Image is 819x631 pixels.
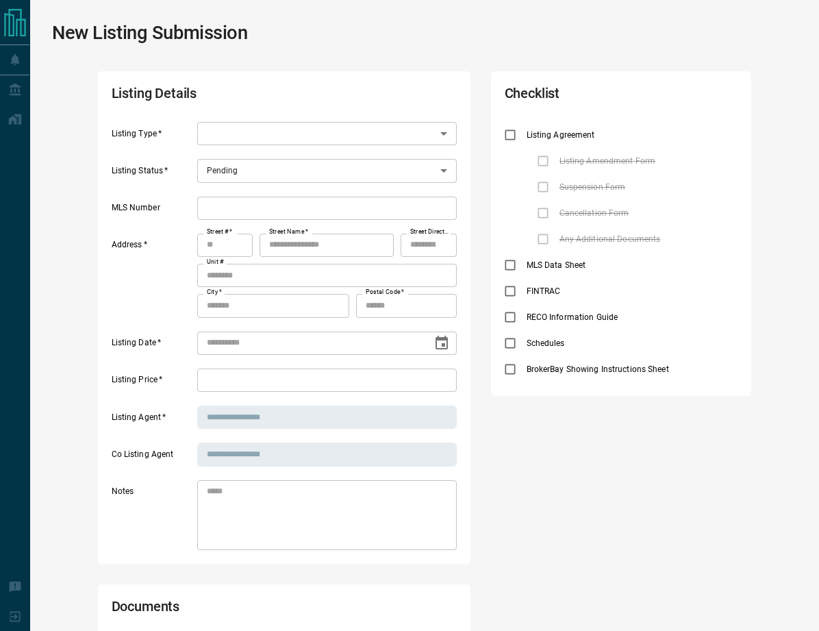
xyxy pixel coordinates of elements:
label: Unit # [207,258,224,267]
label: City [207,288,222,297]
h2: Documents [112,598,318,621]
label: Listing Price [112,374,194,392]
label: Notes [112,486,194,550]
label: Postal Code [366,288,404,297]
label: Street Name [269,227,308,236]
span: Schedules [523,337,568,349]
span: RECO Information Guide [523,311,621,323]
span: Listing Amendment Form [556,155,659,167]
label: Listing Date [112,337,194,355]
label: Street Direction [410,227,450,236]
h2: Checklist [505,85,644,108]
span: Suspension Form [556,181,629,193]
button: Choose date [428,330,455,357]
span: BrokerBay Showing Instructions Sheet [523,363,672,375]
label: Co Listing Agent [112,449,194,467]
label: Listing Status [112,165,194,183]
span: Any Additional Documents [556,233,664,245]
span: FINTRAC [523,285,564,297]
label: Listing Agent [112,412,194,430]
label: MLS Number [112,202,194,220]
div: Pending [197,159,457,182]
span: Listing Agreement [523,129,598,141]
label: Listing Type [112,128,194,146]
label: Street # [207,227,232,236]
h2: Listing Details [112,85,318,108]
h1: New Listing Submission [52,22,248,44]
label: Address [112,239,194,317]
span: MLS Data Sheet [523,259,590,271]
span: Cancellation Form [556,207,633,219]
